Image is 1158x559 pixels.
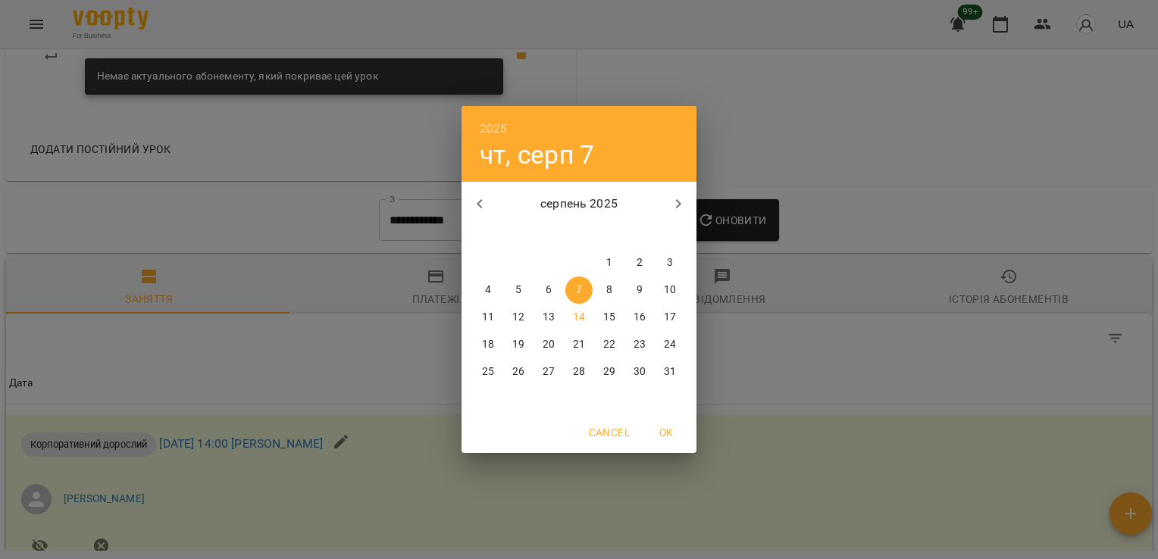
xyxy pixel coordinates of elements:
p: 19 [512,337,524,352]
p: 28 [573,364,585,379]
button: 17 [656,304,684,331]
p: 3 [667,255,673,270]
button: чт, серп 7 [480,139,594,170]
button: 7 [565,276,593,304]
span: чт [565,226,593,242]
p: 14 [573,310,585,325]
button: 22 [596,331,623,358]
button: 16 [626,304,653,331]
span: ср [535,226,562,242]
span: нд [656,226,684,242]
span: пн [474,226,502,242]
button: 20 [535,331,562,358]
p: 30 [634,364,646,379]
p: 17 [664,310,676,325]
p: 22 [603,337,615,352]
p: 11 [482,310,494,325]
span: пт [596,226,623,242]
button: 14 [565,304,593,331]
button: 23 [626,331,653,358]
p: 18 [482,337,494,352]
button: 1 [596,249,623,276]
button: 4 [474,276,502,304]
button: 2025 [480,118,508,139]
button: 2 [626,249,653,276]
button: 29 [596,358,623,386]
button: 24 [656,331,684,358]
p: 6 [546,283,552,298]
span: OK [648,423,684,442]
p: 16 [634,310,646,325]
button: 5 [505,276,532,304]
button: 12 [505,304,532,331]
p: 10 [664,283,676,298]
button: 28 [565,358,593,386]
button: 13 [535,304,562,331]
p: 20 [543,337,555,352]
p: серпень 2025 [498,195,661,213]
span: Cancel [589,423,630,442]
button: Cancel [583,419,636,446]
button: OK [642,419,690,446]
p: 1 [606,255,612,270]
p: 15 [603,310,615,325]
p: 12 [512,310,524,325]
p: 24 [664,337,676,352]
p: 8 [606,283,612,298]
button: 3 [656,249,684,276]
p: 2 [637,255,643,270]
p: 23 [634,337,646,352]
button: 26 [505,358,532,386]
p: 7 [576,283,582,298]
p: 25 [482,364,494,379]
p: 27 [543,364,555,379]
button: 6 [535,276,562,304]
p: 13 [543,310,555,325]
p: 26 [512,364,524,379]
p: 31 [664,364,676,379]
button: 31 [656,358,684,386]
button: 27 [535,358,562,386]
button: 9 [626,276,653,304]
span: сб [626,226,653,242]
button: 21 [565,331,593,358]
p: 9 [637,283,643,298]
p: 5 [515,283,521,298]
button: 19 [505,331,532,358]
button: 8 [596,276,623,304]
p: 4 [485,283,491,298]
p: 21 [573,337,585,352]
button: 15 [596,304,623,331]
p: 29 [603,364,615,379]
button: 10 [656,276,684,304]
span: вт [505,226,532,242]
button: 30 [626,358,653,386]
button: 25 [474,358,502,386]
button: 18 [474,331,502,358]
button: 11 [474,304,502,331]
